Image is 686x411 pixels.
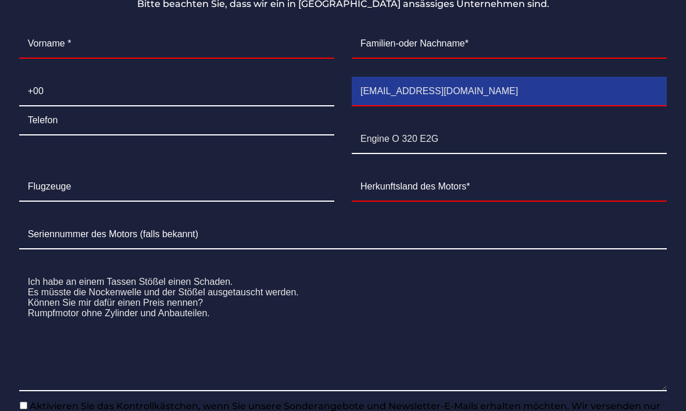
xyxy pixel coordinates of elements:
[19,106,334,135] input: Telefon
[19,173,334,202] input: Flugzeuge
[352,77,667,106] input: Email*
[352,173,667,202] input: Herkunftsland des Motors*
[19,220,667,249] input: Seriennummer des Motors (falls bekannt)
[20,402,27,409] input: Aktivieren Sie das Kontrollkästchen, wenn Sie unsere Sonderangebote und Newsletter-E-Mails erhalt...
[19,77,334,106] input: +00
[19,30,334,59] input: Vorname *
[352,30,667,59] input: Familien-oder Nachname*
